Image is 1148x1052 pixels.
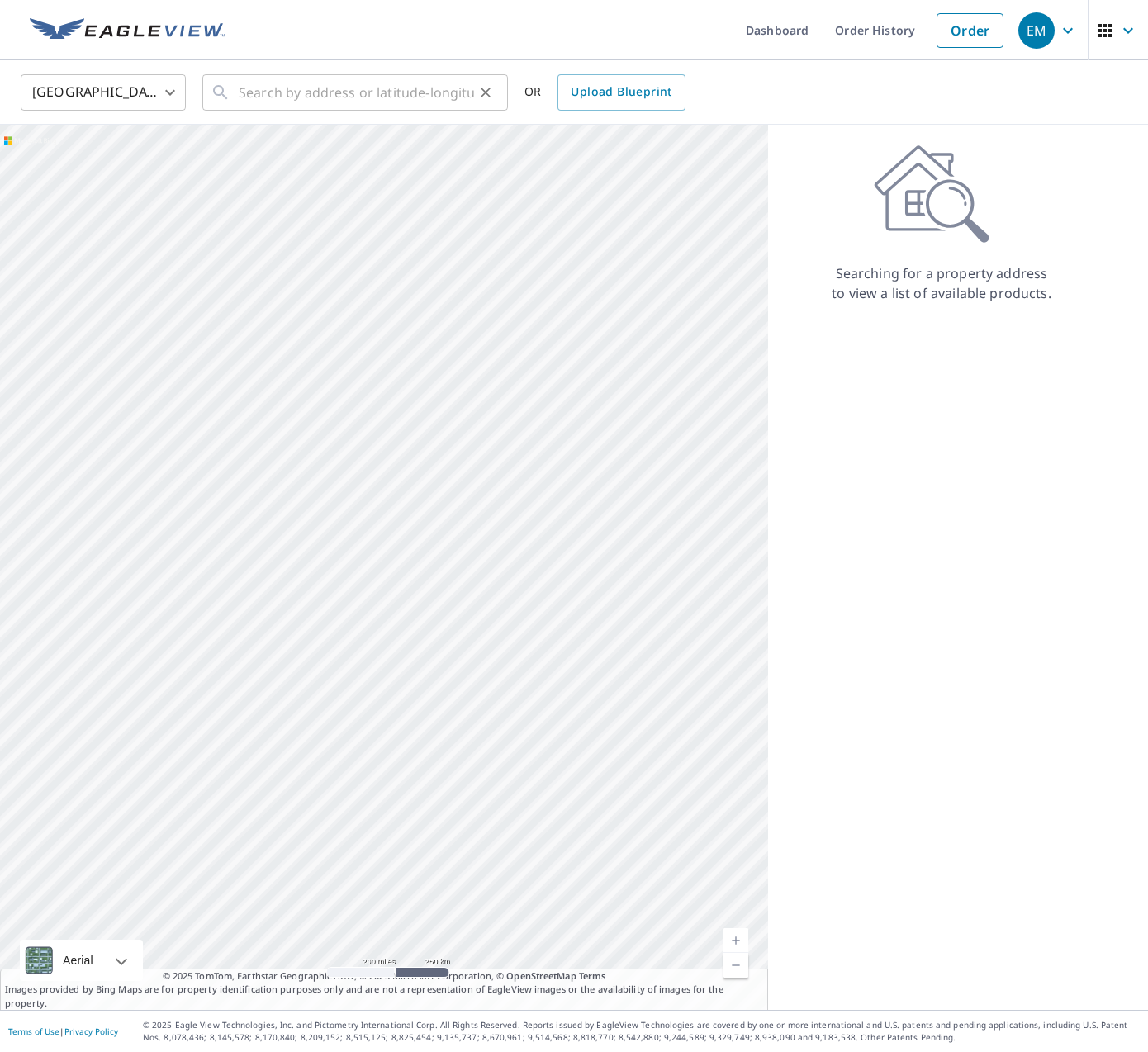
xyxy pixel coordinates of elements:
button: Clear [474,81,497,104]
p: Searching for a property address to view a list of available products. [831,263,1052,303]
a: Terms of Use [8,1026,59,1037]
div: Aerial [20,940,143,981]
a: Upload Blueprint [557,74,685,111]
img: EV Logo [30,18,225,43]
p: | [8,1026,118,1036]
a: Current Level 5, Zoom In [723,928,748,953]
a: Order [937,13,1003,48]
div: OR [524,74,685,111]
input: Search by address or latitude-longitude [239,69,474,116]
div: EM [1018,12,1055,49]
span: © 2025 TomTom, Earthstar Geographics SIO, © 2025 Microsoft Corporation, © [163,969,606,983]
div: [GEOGRAPHIC_DATA] [21,69,186,116]
span: Upload Blueprint [571,82,671,102]
div: Aerial [58,940,98,981]
p: © 2025 Eagle View Technologies, Inc. and Pictometry International Corp. All Rights Reserved. Repo... [143,1019,1140,1044]
a: Current Level 5, Zoom Out [723,953,748,978]
a: OpenStreetMap [506,969,576,982]
a: Terms [579,969,606,982]
a: Privacy Policy [64,1026,118,1037]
